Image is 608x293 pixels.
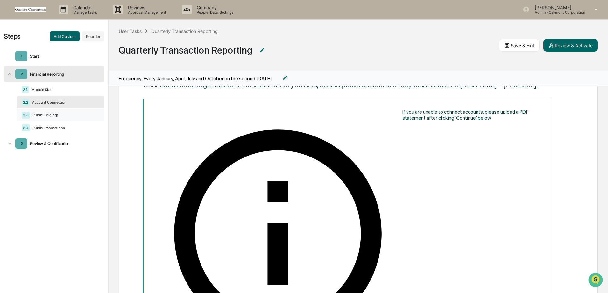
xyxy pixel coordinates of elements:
p: Approval Management [123,10,169,15]
div: 🗄️ [46,81,51,86]
p: People, Data, Settings [192,10,237,15]
span: Preclearance [13,80,41,87]
a: Powered byPylon [45,108,77,113]
div: Review & Certification [27,141,99,146]
div: Public Holdings [30,113,97,117]
button: Save & Exit [499,39,540,52]
div: 2.2 [22,99,30,106]
img: Edit reporting range icon [282,75,288,81]
div: Account Connection [30,100,97,105]
p: How can we help? [6,13,116,24]
p: [PERSON_NAME] [530,5,585,10]
div: If you are unable to connect accounts, please upload a PDF statement after clicking 'Continue' be... [402,109,541,121]
img: logo [15,7,46,12]
iframe: Open customer support [588,272,605,289]
div: 2.3 [22,112,30,119]
button: Review & Activate [543,39,598,52]
p: Admin • Oakmont Corporation [530,10,585,15]
div: Every January, April, July and October on the second [DATE] [119,76,272,82]
span: Attestations [53,80,79,87]
div: 3 [20,141,23,146]
div: Steps [4,33,21,40]
p: Company [192,5,237,10]
div: Module Start [29,87,97,92]
div: 1 [21,54,23,58]
div: User Tasks [119,28,142,34]
div: Start new chat [22,49,104,55]
div: Financial Reporting [27,72,99,77]
div: Quarterly Transaction Reporting [119,44,252,56]
button: Start new chat [108,51,116,58]
a: 🖐️Preclearance [4,78,44,89]
div: 2.4 [22,124,30,131]
div: 🖐️ [6,81,11,86]
div: 🔎 [6,93,11,98]
button: Reorder [82,31,104,41]
img: 1746055101610-c473b297-6a78-478c-a979-82029cc54cd1 [6,49,18,60]
span: Pylon [63,108,77,113]
img: Additional Document Icon [259,47,265,54]
div: We're offline, we'll be back soon [22,55,83,60]
a: 🔎Data Lookup [4,90,43,101]
p: Reviews [123,5,169,10]
p: Calendar [68,5,100,10]
div: 2 [21,72,23,76]
button: Add Custom [50,31,80,41]
div: Quarterly Transaction Reporting [151,28,218,34]
span: Data Lookup [13,92,40,99]
div: Public Transactions [30,126,97,130]
span: Frequency: [119,76,143,82]
a: 🗄️Attestations [44,78,81,89]
div: 2.1 [22,86,29,93]
div: Start [27,54,99,59]
p: Manage Tasks [68,10,100,15]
